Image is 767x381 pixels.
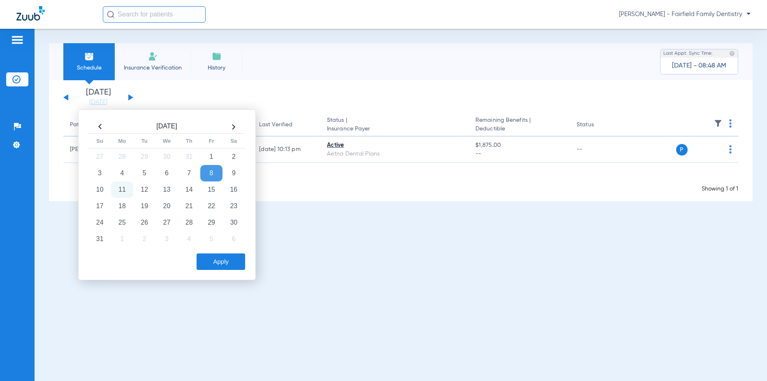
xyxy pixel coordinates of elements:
span: Showing 1 of 1 [702,186,738,192]
span: Insurance Verification [121,64,185,72]
span: $1,875.00 [475,141,563,150]
th: Status | [320,114,469,137]
img: group-dot-blue.svg [729,145,732,153]
span: Loading [389,176,413,183]
img: hamburger-icon [11,35,24,45]
span: Insurance Payer [327,125,462,133]
li: [DATE] [74,88,123,107]
div: Active [327,141,462,150]
img: Schedule [84,51,94,61]
span: History [197,64,236,72]
img: x.svg [711,145,719,153]
img: Zuub Logo [16,6,45,21]
span: Schedule [70,64,109,72]
img: Manual Insurance Verification [148,51,158,61]
div: Patient Name [70,121,106,129]
div: Last Verified [259,121,292,129]
span: Last Appt. Sync Time: [663,49,713,58]
img: filter.svg [714,119,722,128]
button: Apply [197,253,245,270]
div: Aetna Dental Plans [327,150,462,158]
th: [DATE] [111,120,222,134]
span: -- [475,150,563,158]
img: History [212,51,222,61]
img: group-dot-blue.svg [729,119,732,128]
div: Patient Name [70,121,139,129]
span: [PERSON_NAME] - Fairfield Family Dentistry [619,10,751,19]
td: [DATE] 10:13 PM [253,137,320,163]
td: -- [570,137,626,163]
img: last sync help info [729,51,735,56]
th: Remaining Benefits | [469,114,570,137]
iframe: Chat Widget [726,342,767,381]
span: P [676,144,688,156]
div: Last Verified [259,121,314,129]
span: Deductible [475,125,563,133]
th: Status [570,114,626,137]
span: [DATE] - 08:48 AM [672,62,726,70]
a: [DATE] [74,98,123,107]
input: Search for patients [103,6,206,23]
img: Search Icon [107,11,114,18]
